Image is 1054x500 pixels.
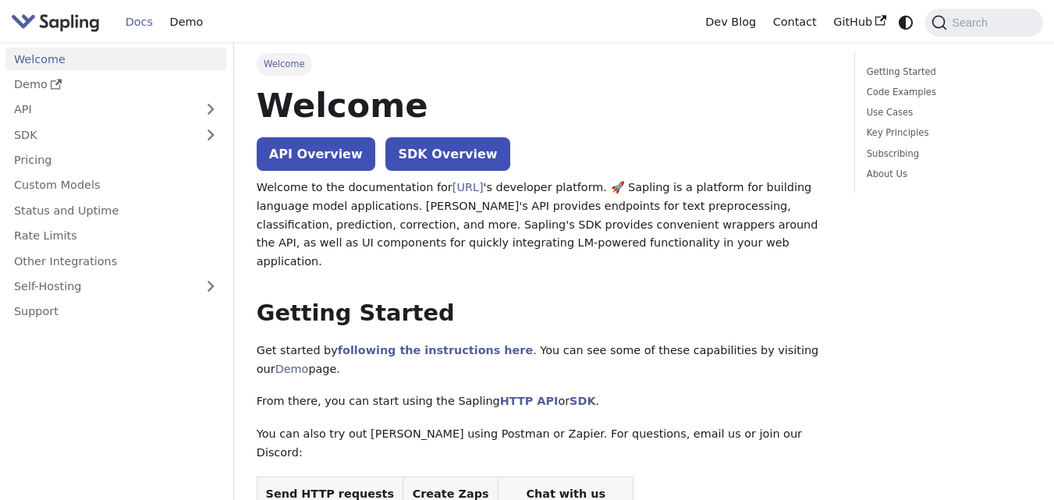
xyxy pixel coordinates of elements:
[385,137,509,171] a: SDK Overview
[500,395,559,407] a: HTTP API
[257,342,832,379] p: Get started by . You can see some of these capabilities by visiting our page.
[257,392,832,411] p: From there, you can start using the Sapling or .
[11,11,105,34] a: Sapling.aiSapling.ai
[5,199,226,222] a: Status and Uptime
[5,48,226,70] a: Welcome
[925,9,1042,37] button: Search (Command+K)
[697,10,764,34] a: Dev Blog
[195,123,226,146] button: Expand sidebar category 'SDK'
[5,174,226,197] a: Custom Models
[338,344,533,356] a: following the instructions here
[5,275,226,298] a: Self-Hosting
[5,123,195,146] a: SDK
[257,179,832,271] p: Welcome to the documentation for 's developer platform. 🚀 Sapling is a platform for building lang...
[257,300,832,328] h2: Getting Started
[825,10,894,34] a: GitHub
[257,137,375,171] a: API Overview
[5,149,226,172] a: Pricing
[947,16,997,29] span: Search
[161,10,211,34] a: Demo
[452,181,484,193] a: [URL]
[11,11,100,34] img: Sapling.ai
[5,250,226,272] a: Other Integrations
[867,126,1026,140] a: Key Principles
[867,147,1026,161] a: Subscribing
[5,225,226,247] a: Rate Limits
[5,300,226,323] a: Support
[765,10,825,34] a: Contact
[5,73,226,96] a: Demo
[257,53,832,75] nav: Breadcrumbs
[867,105,1026,120] a: Use Cases
[195,98,226,121] button: Expand sidebar category 'API'
[117,10,161,34] a: Docs
[275,363,309,375] a: Demo
[867,85,1026,100] a: Code Examples
[257,53,312,75] span: Welcome
[867,167,1026,182] a: About Us
[257,425,832,463] p: You can also try out [PERSON_NAME] using Postman or Zapier. For questions, email us or join our D...
[257,84,832,126] h1: Welcome
[5,98,195,121] a: API
[570,395,595,407] a: SDK
[867,65,1026,80] a: Getting Started
[895,11,917,34] button: Switch between dark and light mode (currently system mode)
